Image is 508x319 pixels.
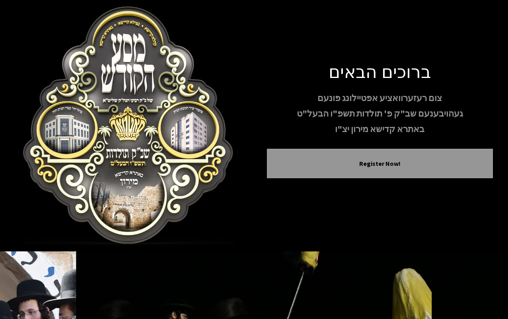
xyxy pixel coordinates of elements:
[267,60,493,82] h1: ברוכים הבאים
[267,91,493,105] p: צום רעזערוואציע אפטיילונג פונעם
[267,107,493,121] p: געהויבענעם שב"ק פ' תולדות תשפ"ו הבעל"ט
[267,122,493,136] p: באתרא קדישא מירון יצ"ו
[277,159,483,168] button: Register Now!
[16,6,241,245] img: Meron Toldos Logo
